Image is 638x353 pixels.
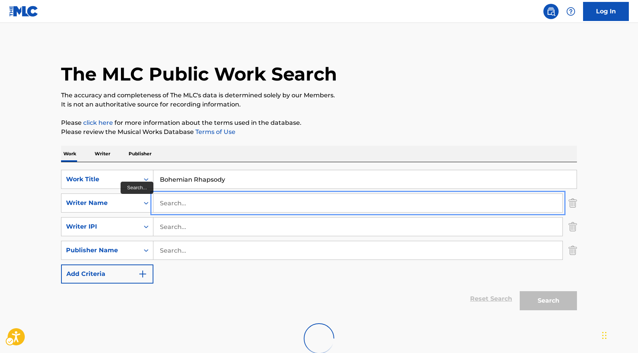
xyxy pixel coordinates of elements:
[61,127,577,137] p: Please review the Musical Works Database
[194,128,235,135] a: Terms of Use
[61,63,337,85] h1: The MLC Public Work Search
[66,246,135,255] div: Publisher Name
[92,146,113,162] p: Writer
[139,170,153,189] div: On
[153,218,562,236] input: Search...
[66,198,135,208] div: Writer Name
[566,7,575,16] img: help
[9,6,39,17] img: MLC Logo
[61,100,577,109] p: It is not an authoritative source for recording information.
[583,2,629,21] a: Log In
[569,193,577,213] img: Delete Criterion
[569,241,577,260] img: Delete Criterion
[600,316,638,353] div: Chat Widget
[602,324,607,347] div: Drag
[126,146,154,162] p: Publisher
[61,170,577,314] form: Search Form
[546,7,556,16] img: search
[153,170,577,189] input: Search...
[600,316,638,353] iframe: Hubspot Iframe
[61,264,153,284] button: Add Criteria
[61,118,577,127] p: Please for more information about the terms used in the database.
[66,222,135,231] div: Writer IPI
[138,269,147,279] img: 9d2ae6d4665cec9f34b9.svg
[153,194,562,212] input: Search...
[61,91,577,100] p: The accuracy and completeness of The MLC's data is determined solely by our Members.
[569,217,577,236] img: Delete Criterion
[66,175,135,184] div: Work Title
[153,241,562,260] input: Search...
[83,119,113,126] a: Music industry terminology | mechanical licensing collective
[61,146,79,162] p: Work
